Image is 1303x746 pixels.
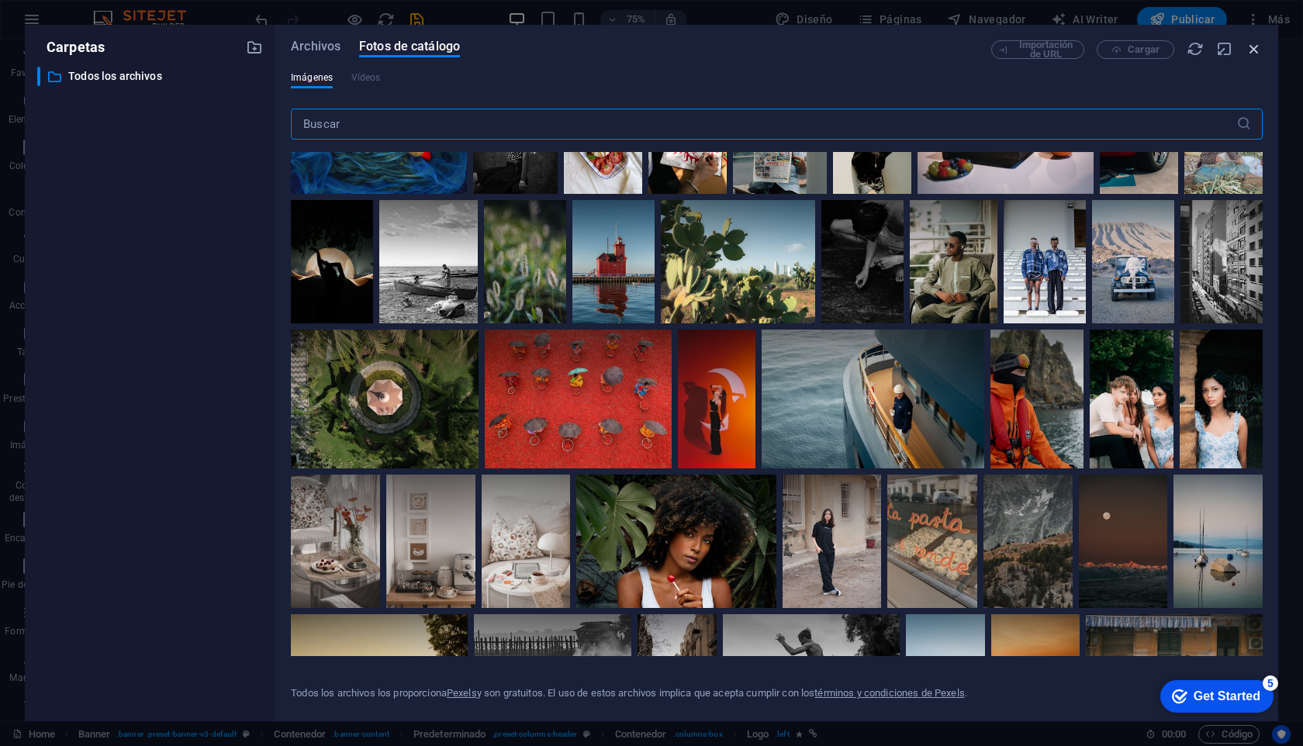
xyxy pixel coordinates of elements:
[1246,40,1263,57] i: Cerrar
[12,8,126,40] div: Get Started 5 items remaining, 0% complete
[291,37,340,56] span: Archivos
[46,17,112,31] div: Get Started
[115,3,130,19] div: 5
[359,37,460,56] span: Fotos de catálogo
[814,687,964,699] a: términos y condiciones de Pexels
[37,37,105,57] p: Carpetas
[291,686,967,700] div: Todos los archivos los proporciona y son gratuitos. El uso de estos archivos implica que acepta c...
[447,687,477,699] a: Pexels
[1187,40,1204,57] i: Volver a cargar
[351,68,381,87] span: Este tipo de archivo no es soportado por este elemento
[246,39,263,56] i: Crear carpeta
[291,68,333,87] span: Imágenes
[291,109,1236,140] input: Buscar
[1216,40,1233,57] i: Minimizar
[68,67,234,85] p: Todos los archivos
[37,67,40,86] div: ​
